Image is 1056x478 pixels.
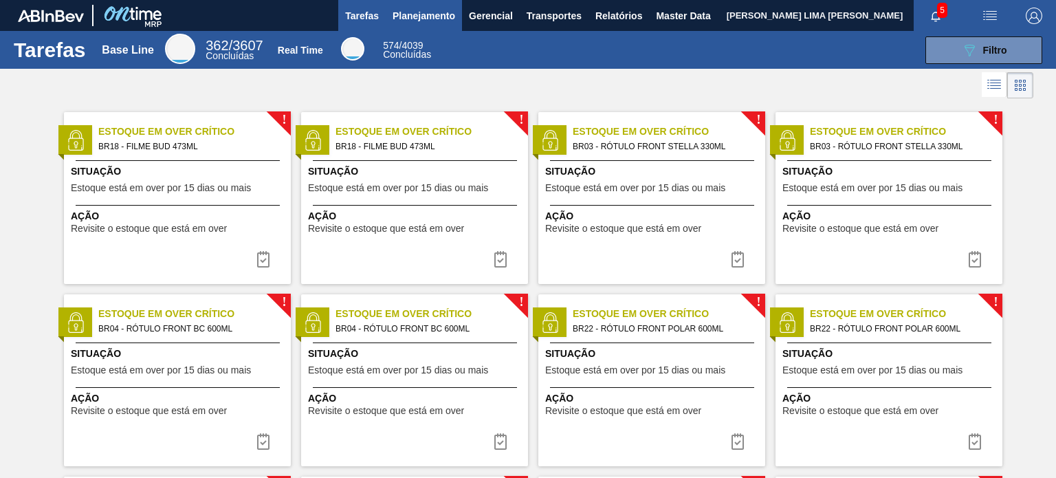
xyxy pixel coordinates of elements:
span: Situação [782,164,999,179]
span: BR04 - RÓTULO FRONT BC 600ML [98,321,280,336]
div: Real Time [341,37,364,61]
span: Master Data [656,8,710,24]
span: Estoque está em over por 15 dias ou mais [782,183,962,193]
span: BR18 - FILME BUD 473ML [335,139,517,154]
span: Estoque está em over por 15 dias ou mais [308,183,488,193]
span: Estoque está em over por 15 dias ou mais [545,183,725,193]
img: icon-task complete [729,433,746,450]
span: BR22 - RÓTULO FRONT POLAR 600ML [573,321,754,336]
span: ! [993,297,998,307]
img: status [65,312,86,333]
span: Relatórios [595,8,642,24]
img: icon-task complete [967,251,983,268]
img: status [302,130,323,151]
span: 5 [937,3,947,18]
span: Estoque em Over Crítico [573,124,765,139]
span: BR22 - RÓTULO FRONT POLAR 600ML [810,321,991,336]
span: ! [282,297,286,307]
span: ! [756,297,760,307]
span: BR03 - RÓTULO FRONT STELLA 330ML [810,139,991,154]
div: Completar tarefa: 30158995 [247,428,280,455]
span: ! [282,115,286,125]
span: / 4039 [383,40,423,51]
img: userActions [982,8,998,24]
span: Ação [308,209,525,224]
span: Estoque em Over Crítico [335,124,528,139]
span: Tarefas [345,8,379,24]
span: Ação [782,391,999,406]
span: BR18 - FILME BUD 473ML [98,139,280,154]
img: icon-task complete [255,251,272,268]
button: Notificações [914,6,958,25]
span: Situação [782,347,999,361]
span: Estoque está em over por 15 dias ou mais [71,365,251,376]
span: Estoque em Over Crítico [335,307,528,321]
span: ! [519,115,523,125]
span: BR03 - RÓTULO FRONT STELLA 330ML [573,139,754,154]
img: Logout [1026,8,1042,24]
button: icon-task complete [247,428,280,455]
span: Gerencial [469,8,513,24]
div: Real Time [278,45,323,56]
span: Ação [71,209,287,224]
span: 362 [206,38,228,53]
span: Planejamento [393,8,455,24]
span: Estoque em Over Crítico [810,124,1002,139]
img: status [302,312,323,333]
div: Visão em Cards [1007,72,1033,98]
div: Real Time [383,41,431,59]
button: icon-task complete [247,246,280,273]
span: Ação [308,391,525,406]
span: Estoque está em over por 15 dias ou mais [545,365,725,376]
button: icon-task complete [721,246,754,273]
img: status [777,130,797,151]
span: Revisite o estoque que está em over [308,224,464,234]
span: ! [519,297,523,307]
span: Ação [782,209,999,224]
span: Estoque está em over por 15 dias ou mais [71,183,251,193]
div: Completar tarefa: 30158996 [721,428,754,455]
span: Ação [545,209,762,224]
span: Estoque está em over por 15 dias ou mais [308,365,488,376]
span: ! [756,115,760,125]
button: icon-task complete [721,428,754,455]
span: Estoque em Over Crítico [98,307,291,321]
span: Situação [308,347,525,361]
img: status [777,312,797,333]
span: Estoque em Over Crítico [573,307,765,321]
img: icon-task complete [967,433,983,450]
div: Base Line [102,44,154,56]
span: Revisite o estoque que está em over [782,224,938,234]
div: Base Line [165,34,195,64]
span: Revisite o estoque que está em over [71,406,227,416]
span: 574 [383,40,399,51]
span: Revisite o estoque que está em over [782,406,938,416]
img: status [540,130,560,151]
span: Estoque em Over Crítico [810,307,1002,321]
span: BR04 - RÓTULO FRONT BC 600ML [335,321,517,336]
span: Estoque em Over Crítico [98,124,291,139]
div: Completar tarefa: 30158993 [247,246,280,273]
img: icon-task complete [492,433,509,450]
span: / 3607 [206,38,263,53]
span: Concluídas [383,49,431,60]
img: icon-task complete [255,433,272,450]
span: Revisite o estoque que está em over [308,406,464,416]
button: Filtro [925,36,1042,64]
div: Base Line [206,40,263,61]
span: Ação [71,391,287,406]
div: Completar tarefa: 30158995 [484,428,517,455]
span: Situação [545,164,762,179]
span: Concluídas [206,50,254,61]
h1: Tarefas [14,42,86,58]
div: Completar tarefa: 30158994 [721,246,754,273]
span: ! [993,115,998,125]
img: TNhmsLtSVTkK8tSr43FrP2fwEKptu5GPRR3wAAAABJRU5ErkJggg== [18,10,84,22]
span: Revisite o estoque que está em over [545,406,701,416]
img: icon-task complete [729,251,746,268]
img: icon-task complete [492,251,509,268]
button: icon-task complete [484,428,517,455]
span: Situação [71,164,287,179]
img: status [65,130,86,151]
span: Estoque está em over por 15 dias ou mais [782,365,962,376]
